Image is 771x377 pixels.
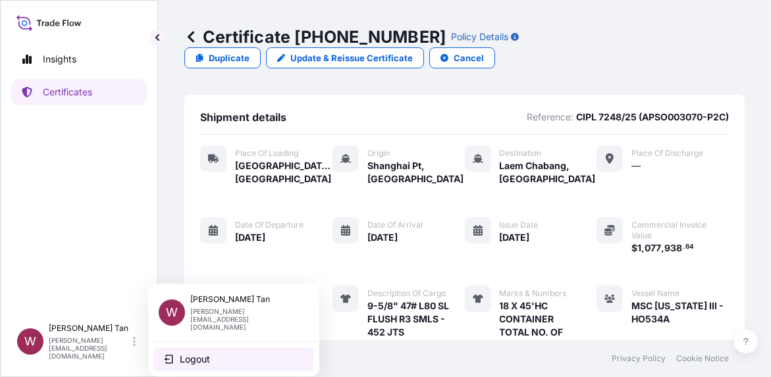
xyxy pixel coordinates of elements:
span: Laem Chabang, [GEOGRAPHIC_DATA] [500,159,597,186]
span: , [641,243,645,253]
span: Shipment details [200,111,286,124]
a: Update & Reissue Certificate [266,47,424,68]
p: [PERSON_NAME][EMAIL_ADDRESS][DOMAIN_NAME] [190,307,298,331]
span: MSC [US_STATE] III - HO534A [631,299,729,326]
span: Logout [180,353,210,366]
span: Date of departure [235,220,304,230]
p: Cancel [454,51,484,64]
p: Policy Details [451,30,508,43]
span: Origin [367,148,390,159]
span: W [24,335,36,348]
span: 1 [637,243,641,253]
span: [DATE] [367,231,398,244]
button: Logout [153,347,314,371]
p: Certificate [PHONE_NUMBER] [184,26,446,47]
span: [DATE] [235,231,265,244]
p: Reference: [527,111,573,124]
span: Issue Date [500,220,539,230]
span: — [631,159,641,172]
p: [PERSON_NAME] Tan [190,294,298,305]
span: Vessel Name [631,288,679,299]
span: Commercial Invoice Value [631,220,729,241]
span: , [661,243,664,253]
button: Cancel [429,47,495,68]
span: 077 [645,243,661,253]
span: Description of cargo [367,288,446,299]
a: Insights [11,46,147,72]
span: [GEOGRAPHIC_DATA], [GEOGRAPHIC_DATA] [235,159,332,186]
p: [PERSON_NAME][EMAIL_ADDRESS][DOMAIN_NAME] [49,336,130,360]
p: Insights [43,53,76,66]
a: Certificates [11,79,147,105]
span: Shanghai Pt, [GEOGRAPHIC_DATA] [367,159,465,186]
span: 938 [664,243,682,253]
span: Destination [500,148,542,159]
p: Certificates [43,86,92,99]
span: $ [631,243,637,253]
span: 9-5/8" 47# L80 SL FLUSH R3 SMLS - 452 JTS [367,299,465,339]
span: . [683,245,685,249]
a: Duplicate [184,47,261,68]
p: CIPL 7248/25 (APSO003070-P2C) [576,111,729,124]
span: W [166,306,178,319]
span: Marks & Numbers [500,288,567,299]
span: [DATE] [500,231,530,244]
span: Place of Loading [235,148,298,159]
p: [PERSON_NAME] Tan [49,323,130,334]
p: Duplicate [209,51,250,64]
a: Cookie Notice [676,353,729,364]
p: Update & Reissue Certificate [290,51,413,64]
a: Privacy Policy [612,353,666,364]
span: Place of discharge [631,148,703,159]
span: Date of arrival [367,220,423,230]
span: 64 [685,245,694,249]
